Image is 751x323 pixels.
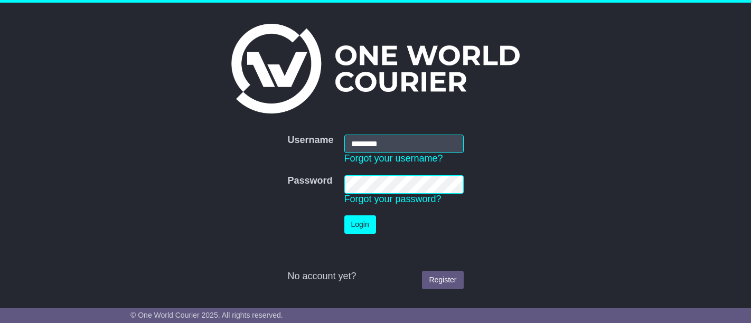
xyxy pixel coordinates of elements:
[287,175,332,187] label: Password
[344,194,442,204] a: Forgot your password?
[130,311,283,319] span: © One World Courier 2025. All rights reserved.
[422,271,463,289] a: Register
[344,153,443,164] a: Forgot your username?
[231,24,520,113] img: One World
[287,271,463,282] div: No account yet?
[287,135,333,146] label: Username
[344,215,376,234] button: Login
